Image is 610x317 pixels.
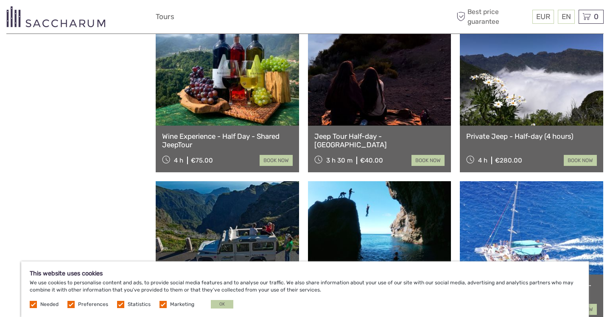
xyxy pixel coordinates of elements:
a: Wine Experience - Half Day - Shared JeepTour [162,132,293,149]
div: €280.00 [495,157,522,164]
a: book now [260,155,293,166]
a: Tours [156,11,174,23]
span: 4 h [174,157,183,164]
button: Open LiveChat chat widget [98,13,108,23]
a: Jeep Tour Half-day - [GEOGRAPHIC_DATA] [314,132,445,149]
a: book now [411,155,445,166]
label: Marketing [170,301,194,308]
div: We use cookies to personalise content and ads, to provide social media features and to analyse ou... [21,261,589,317]
div: €40.00 [360,157,383,164]
label: Needed [40,301,59,308]
label: Statistics [128,301,151,308]
a: book now [564,155,597,166]
button: OK [211,300,233,309]
span: 3 h 30 m [326,157,353,164]
span: 4 h [478,157,487,164]
span: 0 [593,12,600,21]
p: We're away right now. Please check back later! [12,15,96,22]
div: EN [558,10,575,24]
span: EUR [536,12,550,21]
span: Best price guarantee [454,7,530,26]
img: 3281-7c2c6769-d4eb-44b0-bed6-48b5ed3f104e_logo_small.png [6,6,105,27]
label: Preferences [78,301,108,308]
div: €75.00 [191,157,213,164]
h5: This website uses cookies [30,270,580,277]
a: Private Jeep - Half-day (4 hours) [466,132,597,140]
